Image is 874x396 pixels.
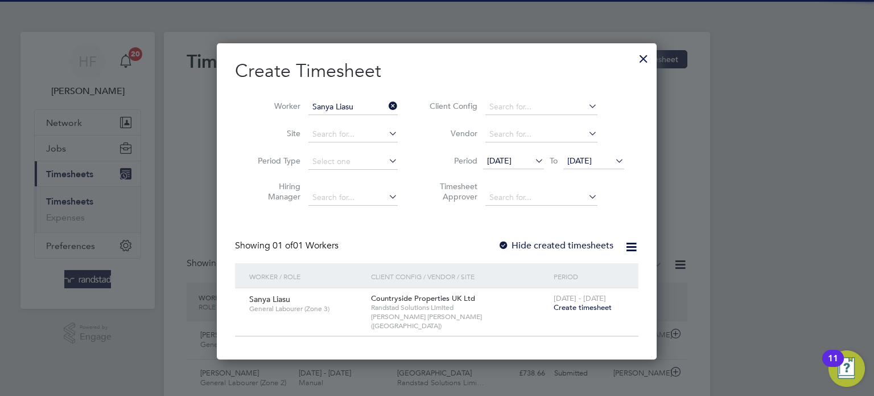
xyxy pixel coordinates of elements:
input: Select one [308,154,398,170]
input: Search for... [308,126,398,142]
div: 11 [828,358,838,373]
div: Worker / Role [246,263,368,289]
label: Worker [249,101,300,111]
span: Sanya Liasu [249,294,290,304]
input: Search for... [308,99,398,115]
label: Period Type [249,156,300,166]
label: Vendor [426,128,477,138]
span: [DATE] - [DATE] [554,293,606,303]
input: Search for... [485,190,597,206]
span: 01 Workers [273,240,339,251]
span: Countryside Properties UK Ltd [371,293,475,303]
div: Period [551,263,627,289]
h2: Create Timesheet [235,59,638,83]
input: Search for... [485,99,597,115]
label: Hide created timesheets [498,240,613,251]
span: 01 of [273,240,293,251]
label: Site [249,128,300,138]
input: Search for... [308,190,398,206]
span: [DATE] [567,156,592,166]
input: Search for... [485,126,597,142]
button: Open Resource Center, 11 new notifications [828,350,865,387]
label: Client Config [426,101,477,111]
div: Client Config / Vendor / Site [368,263,551,289]
span: General Labourer (Zone 3) [249,304,362,313]
span: To [546,153,561,168]
span: [DATE] [487,156,512,166]
span: Randstad Solutions Limited [371,303,548,312]
label: Period [426,156,477,166]
div: Showing [235,240,341,252]
span: Create timesheet [554,303,612,312]
label: Hiring Manager [249,181,300,202]
span: [PERSON_NAME] [PERSON_NAME] ([GEOGRAPHIC_DATA]) [371,312,548,330]
label: Timesheet Approver [426,181,477,202]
